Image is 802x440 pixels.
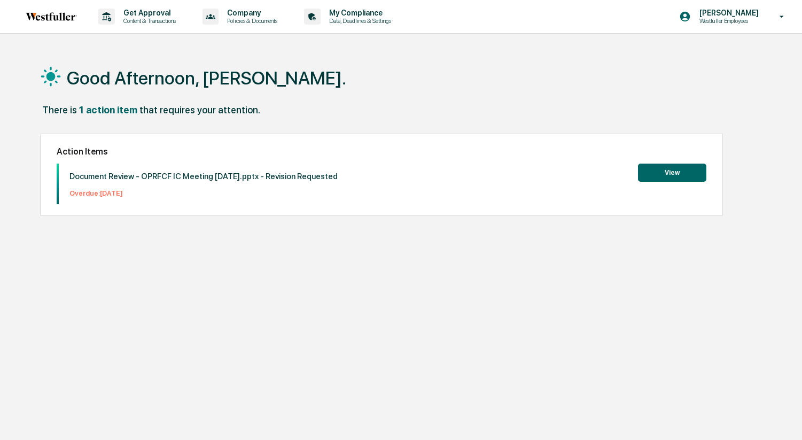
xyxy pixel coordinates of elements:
[115,9,181,17] p: Get Approval
[69,189,338,197] p: Overdue: [DATE]
[26,12,77,21] img: logo
[67,67,346,89] h1: Good Afternoon, [PERSON_NAME].
[57,146,706,157] h2: Action Items
[638,167,706,177] a: View
[219,17,283,25] p: Policies & Documents
[321,9,396,17] p: My Compliance
[321,17,396,25] p: Data, Deadlines & Settings
[219,9,283,17] p: Company
[69,172,338,181] p: Document Review - OPRFCF IC Meeting [DATE].pptx - Revision Requested
[638,164,706,182] button: View
[139,104,260,115] div: that requires your attention.
[115,17,181,25] p: Content & Transactions
[79,104,137,115] div: 1 action item
[691,17,764,25] p: Westfuller Employees
[42,104,77,115] div: There is
[691,9,764,17] p: [PERSON_NAME]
